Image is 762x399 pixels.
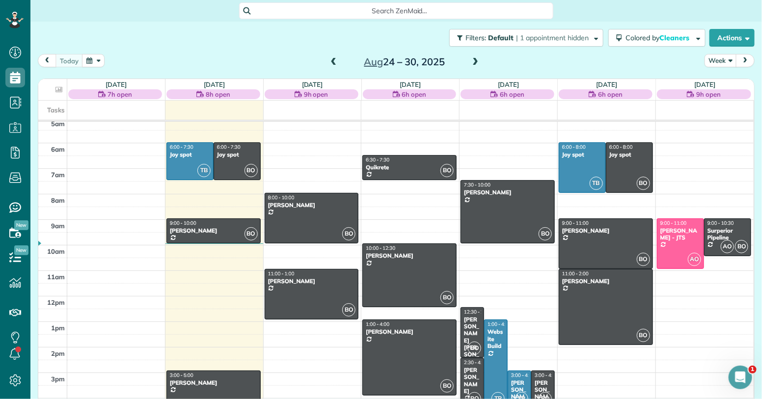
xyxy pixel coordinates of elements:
[440,379,454,393] span: BO
[302,80,323,88] a: [DATE]
[206,89,230,99] span: 8h open
[170,372,193,378] span: 3:00 - 5:00
[609,151,650,158] div: Joy spot
[365,164,454,171] div: Quikrete
[487,328,505,349] div: Website Build
[463,316,481,372] div: [PERSON_NAME] [PERSON_NAME]
[51,222,65,230] span: 9am
[598,89,623,99] span: 6h open
[51,324,65,332] span: 1pm
[444,29,603,47] a: Filters: Default | 1 appointment hidden
[709,29,755,47] button: Actions
[449,29,603,47] button: Filters: Default | 1 appointment hidden
[365,328,454,335] div: [PERSON_NAME]
[498,80,519,88] a: [DATE]
[108,89,132,99] span: 7h open
[516,33,589,42] span: | 1 appointment hidden
[47,106,65,114] span: Tasks
[51,196,65,204] span: 8am
[729,366,752,389] iframe: Intercom live chat
[51,349,65,357] span: 2pm
[106,80,127,88] a: [DATE]
[55,54,83,67] button: today
[204,80,225,88] a: [DATE]
[14,245,28,255] span: New
[736,54,755,67] button: next
[562,270,589,277] span: 11:00 - 2:00
[626,33,693,42] span: Colored by
[659,33,691,42] span: Cleaners
[488,321,511,327] span: 1:00 - 4:30
[464,309,490,315] span: 12:30 - 2:30
[539,227,552,240] span: BO
[596,80,617,88] a: [DATE]
[268,278,356,285] div: [PERSON_NAME]
[465,33,486,42] span: Filters:
[707,227,748,241] div: Surperior Pipeline
[562,227,650,234] div: [PERSON_NAME]
[562,220,589,226] span: 9:00 - 11:00
[609,144,633,150] span: 6:00 - 8:00
[708,220,734,226] span: 9:00 - 10:30
[688,253,701,266] span: AO
[217,151,258,158] div: Joy spot
[468,342,481,355] span: BO
[51,375,65,383] span: 3pm
[562,278,650,285] div: [PERSON_NAME]
[660,227,701,241] div: [PERSON_NAME] - JTS
[169,379,258,386] div: [PERSON_NAME]
[440,164,454,177] span: BO
[169,227,258,234] div: [PERSON_NAME]
[694,80,715,88] a: [DATE]
[245,164,258,177] span: BO
[400,80,421,88] a: [DATE]
[14,220,28,230] span: New
[562,151,603,158] div: Joy spot
[245,227,258,240] span: BO
[637,329,650,342] span: BO
[47,247,65,255] span: 10am
[51,171,65,179] span: 7am
[47,298,65,306] span: 12pm
[637,177,650,190] span: BO
[488,33,514,42] span: Default
[364,55,383,68] span: Aug
[365,252,454,259] div: [PERSON_NAME]
[217,144,241,150] span: 6:00 - 7:30
[464,182,490,188] span: 7:30 - 10:00
[637,253,650,266] span: BO
[500,89,524,99] span: 6h open
[705,54,737,67] button: Week
[749,366,757,373] span: 1
[440,291,454,304] span: BO
[366,321,389,327] span: 1:00 - 4:00
[721,240,734,253] span: AO
[51,145,65,153] span: 6am
[342,303,355,317] span: BO
[463,189,552,196] div: [PERSON_NAME]
[268,194,295,201] span: 8:00 - 10:00
[511,372,535,378] span: 3:00 - 4:30
[463,367,481,395] div: [PERSON_NAME]
[608,29,706,47] button: Colored byCleaners
[464,359,488,366] span: 2:30 - 4:30
[170,220,196,226] span: 9:00 - 10:00
[342,227,355,240] span: BO
[535,372,558,378] span: 3:00 - 4:30
[304,89,328,99] span: 9h open
[51,120,65,128] span: 5am
[197,164,211,177] span: TB
[169,151,211,158] div: Joy spot
[47,273,65,281] span: 11am
[562,144,586,150] span: 6:00 - 8:00
[366,245,395,251] span: 10:00 - 12:30
[660,220,687,226] span: 9:00 - 11:00
[696,89,721,99] span: 9h open
[402,89,427,99] span: 6h open
[38,54,56,67] button: prev
[735,240,748,253] span: BO
[268,270,295,277] span: 11:00 - 1:00
[590,177,603,190] span: TB
[366,157,389,163] span: 6:30 - 7:30
[268,202,356,209] div: [PERSON_NAME]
